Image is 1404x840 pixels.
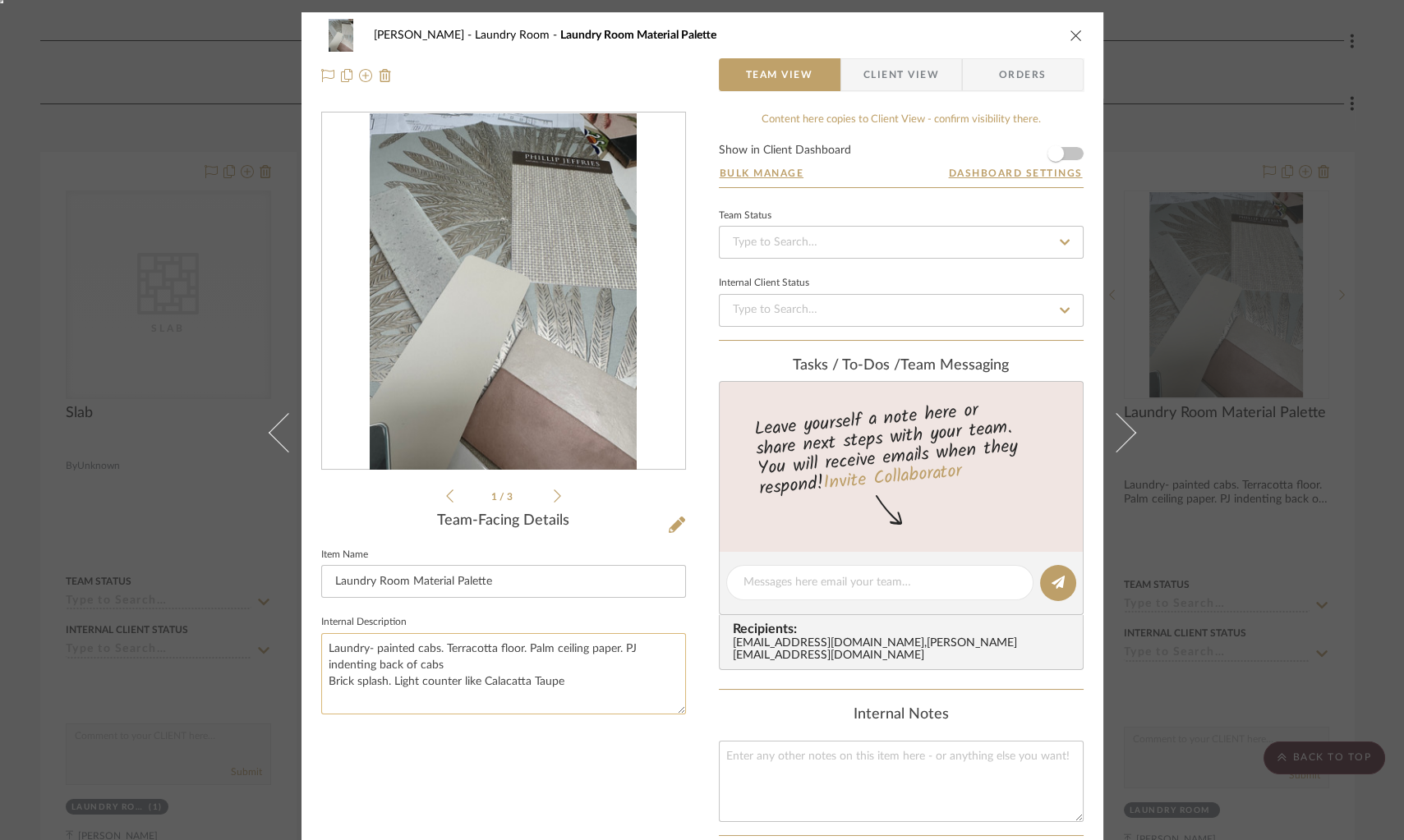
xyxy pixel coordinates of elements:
button: close [1069,28,1084,43]
span: Team View [746,58,813,91]
img: 937d4f07-96b4-46bb-b568-c18f4288196d_436x436.jpg [370,113,637,470]
input: Type to Search… [719,294,1084,327]
div: [EMAIL_ADDRESS][DOMAIN_NAME] , [PERSON_NAME][EMAIL_ADDRESS][DOMAIN_NAME] [733,637,1076,663]
div: 0 [322,113,685,470]
div: Team-Facing Details [321,512,686,530]
div: Team Status [719,212,771,220]
button: Dashboard Settings [948,166,1084,181]
label: Item Name [321,551,368,559]
span: Laundry Room Material Palette [560,30,716,41]
span: 1 [491,492,499,502]
input: Type to Search… [719,226,1084,259]
img: Remove from project [379,69,392,82]
span: Orders [981,58,1065,91]
div: team Messaging [719,357,1084,375]
div: Internal Client Status [719,279,809,287]
button: Bulk Manage [719,166,805,181]
div: Content here copies to Client View - confirm visibility there. [719,112,1084,128]
label: Internal Description [321,618,407,627]
span: Client View [863,58,939,91]
img: 937d4f07-96b4-46bb-b568-c18f4288196d_48x40.jpg [321,19,361,52]
span: Tasks / To-Dos / [793,358,900,373]
input: Enter Item Name [321,565,686,598]
span: Recipients: [733,622,1076,636]
div: Leave yourself a note here or share next steps with your team. You will receive emails when they ... [716,392,1085,503]
span: 3 [507,492,515,502]
a: Invite Collaborator [822,457,962,498]
span: / [499,492,507,502]
span: [PERSON_NAME] [374,30,475,41]
div: Internal Notes [719,706,1084,724]
span: Laundry Room [475,30,560,41]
